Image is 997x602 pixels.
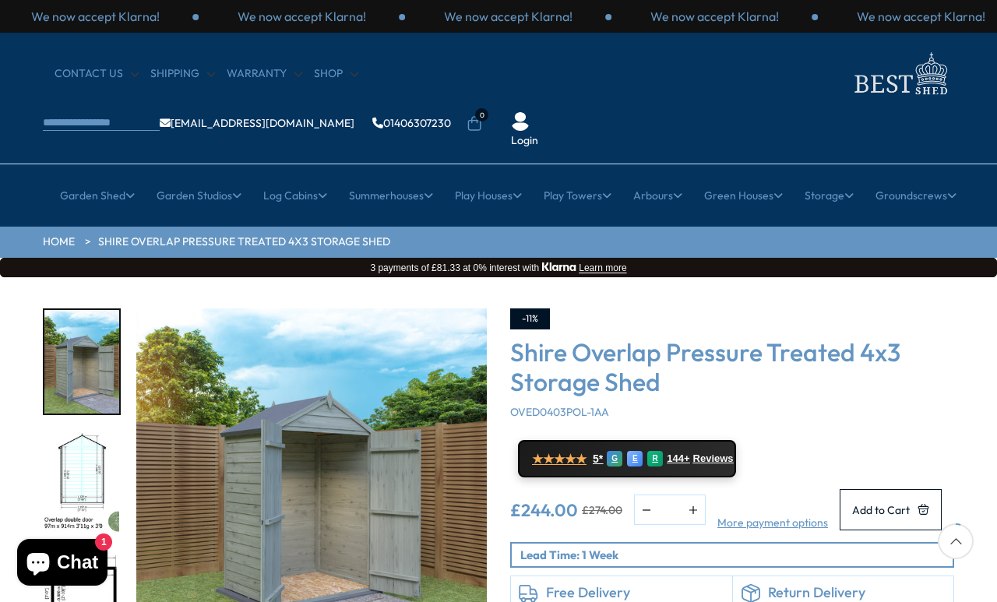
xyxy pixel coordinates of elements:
div: G [607,451,622,466]
p: We now accept Klarna! [31,8,160,25]
div: E [627,451,643,466]
a: Login [511,133,538,149]
span: OVED0403POL-1AA [510,405,609,419]
a: HOME [43,234,75,250]
span: Reviews [693,452,734,465]
p: We now accept Klarna! [857,8,985,25]
a: Shire Overlap Pressure Treated 4x3 Storage Shed [98,234,390,250]
a: Warranty [227,66,302,82]
del: £274.00 [582,505,622,516]
p: We now accept Klarna! [238,8,366,25]
div: 4 / 14 [43,308,121,415]
h6: Free Delivery [546,584,724,601]
a: Arbours [633,176,682,215]
img: User Icon [511,112,530,131]
div: 1 / 3 [405,8,611,25]
span: Add to Cart [852,505,910,516]
a: CONTACT US [55,66,139,82]
a: Log Cabins [263,176,327,215]
p: We now accept Klarna! [444,8,572,25]
a: Groundscrews [875,176,956,215]
a: Play Towers [544,176,611,215]
span: 0 [475,108,488,121]
span: ★★★★★ [532,452,587,466]
div: 5 / 14 [43,431,121,537]
a: Shipping [150,66,215,82]
ins: £244.00 [510,502,578,519]
a: Shop [314,66,358,82]
a: Summerhouses [349,176,433,215]
inbox-online-store-chat: Shopify online store chat [12,539,112,590]
img: Overlap4x3DoubleDoorinternal_200x200.jpg [44,432,119,536]
h6: Return Delivery [768,584,946,601]
img: logo [845,48,954,99]
div: -11% [510,308,550,329]
p: We now accept Klarna! [650,8,779,25]
img: OVERLAP_4x3_DD_PT_fence_open_200x200.jpg [44,310,119,414]
button: Add to Cart [840,489,942,530]
div: 3 / 3 [199,8,405,25]
a: More payment options [717,516,828,531]
a: ★★★★★ 5* G E R 144+ Reviews [518,440,736,477]
div: 2 / 3 [611,8,818,25]
a: Play Houses [455,176,522,215]
h3: Shire Overlap Pressure Treated 4x3 Storage Shed [510,337,954,397]
a: 0 [467,116,482,132]
a: Garden Studios [157,176,241,215]
a: 01406307230 [372,118,451,128]
span: 144+ [667,452,689,465]
div: R [647,451,663,466]
a: Garden Shed [60,176,135,215]
a: [EMAIL_ADDRESS][DOMAIN_NAME] [160,118,354,128]
a: Green Houses [704,176,783,215]
a: Storage [805,176,854,215]
p: Lead Time: 1 Week [520,547,953,563]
